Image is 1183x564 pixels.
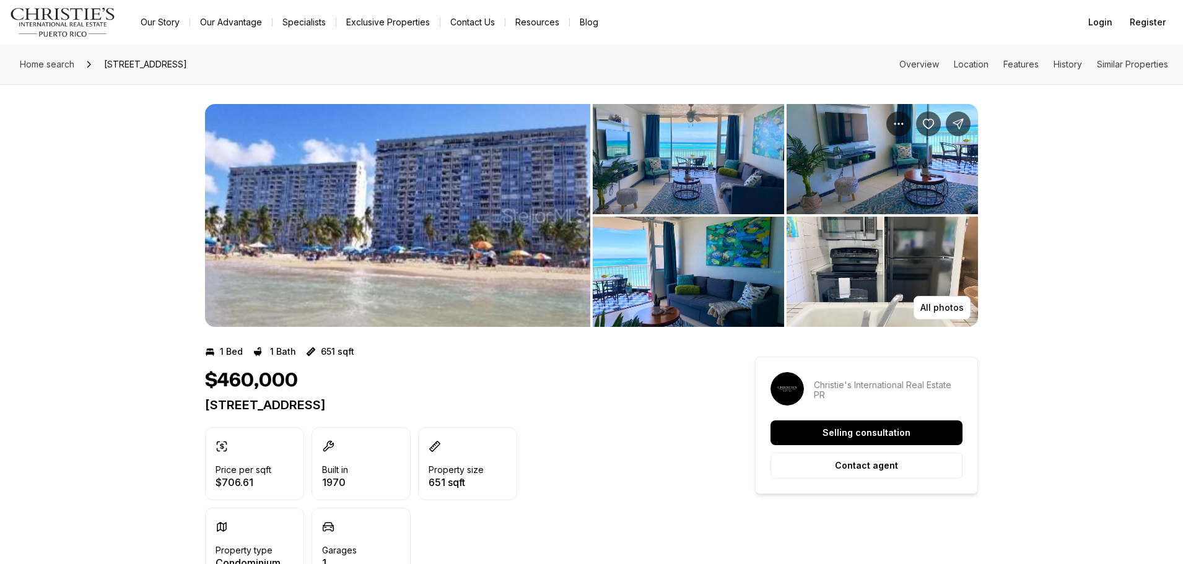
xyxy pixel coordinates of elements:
[770,453,963,479] button: Contact agent
[1003,59,1039,69] a: Skip to: Features
[886,111,911,136] button: Property options
[1081,10,1120,35] button: Login
[899,59,939,69] a: Skip to: Overview
[205,104,590,327] li: 1 of 6
[1130,17,1166,27] span: Register
[270,347,296,357] p: 1 Bath
[216,545,273,555] p: Property type
[914,296,971,319] button: All photos
[273,14,336,31] a: Specialists
[920,303,964,313] p: All photos
[1097,59,1168,69] a: Skip to: Similar Properties
[216,477,271,487] p: $706.61
[1054,59,1082,69] a: Skip to: History
[899,59,1168,69] nav: Page section menu
[99,54,192,74] span: [STREET_ADDRESS]
[787,104,978,214] button: View image gallery
[440,14,505,31] button: Contact Us
[593,104,978,327] li: 2 of 6
[190,14,272,31] a: Our Advantage
[835,461,898,471] p: Contact agent
[916,111,941,136] button: Save Property: 5347 AVE ISLA VERDE #12
[205,369,298,393] h1: $460,000
[205,397,710,412] p: [STREET_ADDRESS]
[1088,17,1112,27] span: Login
[946,111,971,136] button: Share Property: 5347 AVE ISLA VERDE #12
[20,59,74,69] span: Home search
[322,545,357,555] p: Garages
[10,7,116,37] img: logo
[1122,10,1173,35] button: Register
[205,104,978,327] div: Listing Photos
[429,477,484,487] p: 651 sqft
[593,217,784,327] button: View image gallery
[570,14,608,31] a: Blog
[321,347,354,357] p: 651 sqft
[429,465,484,475] p: Property size
[823,428,910,438] p: Selling consultation
[954,59,989,69] a: Skip to: Location
[787,217,978,327] button: View image gallery
[15,54,79,74] a: Home search
[216,465,271,475] p: Price per sqft
[336,14,440,31] a: Exclusive Properties
[770,420,963,445] button: Selling consultation
[322,477,348,487] p: 1970
[322,465,348,475] p: Built in
[814,380,963,400] p: Christie's International Real Estate PR
[505,14,569,31] a: Resources
[205,104,590,327] button: View image gallery
[593,104,784,214] button: View image gallery
[131,14,190,31] a: Our Story
[220,347,243,357] p: 1 Bed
